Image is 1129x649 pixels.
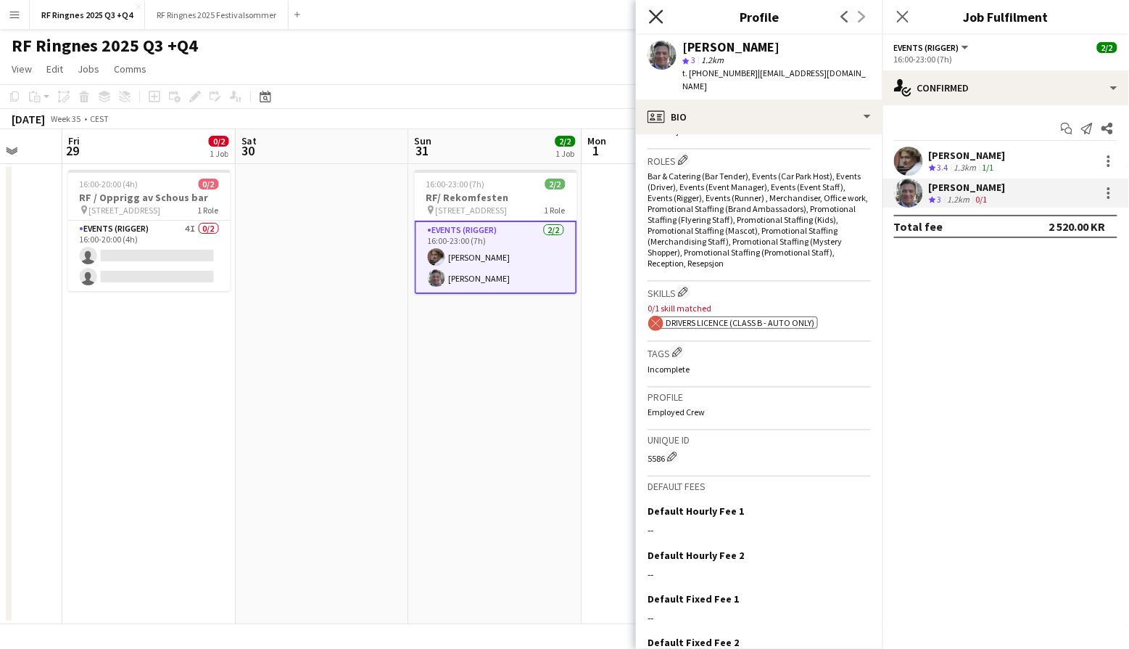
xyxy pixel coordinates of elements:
[648,449,871,464] div: 5586
[145,1,289,29] button: RF Ringnes 2025 Festivalsommer
[1097,42,1117,53] span: 2/2
[983,162,994,173] app-skills-label: 1/1
[239,142,257,159] span: 30
[66,142,80,159] span: 29
[648,345,871,360] h3: Tags
[415,170,577,294] app-job-card: 16:00-23:00 (7h)2/2RF/ Rekomfesten [STREET_ADDRESS]1 RoleEvents (Rigger)2/216:00-23:00 (7h)[PERSO...
[929,181,1006,194] div: [PERSON_NAME]
[6,60,38,78] a: View
[1049,219,1106,234] div: 2 520.00 KR
[894,54,1117,65] div: 16:00-23:00 (7h)
[199,179,219,189] span: 0/2
[648,505,744,518] h3: Default Hourly Fee 1
[682,41,779,54] div: [PERSON_NAME]
[12,112,45,126] div: [DATE]
[938,194,942,205] span: 3
[545,205,566,216] span: 1 Role
[636,99,882,134] div: Bio
[78,62,99,75] span: Jobs
[894,219,943,234] div: Total fee
[89,205,161,216] span: [STREET_ADDRESS]
[882,7,1129,26] h3: Job Fulfilment
[938,162,948,173] span: 3.4
[648,549,744,562] h3: Default Hourly Fee 2
[209,136,229,147] span: 0/2
[894,42,971,53] button: Events (Rigger)
[648,364,871,375] p: Incomplete
[30,1,145,29] button: RF Ringnes 2025 Q3 +Q4
[241,134,257,147] span: Sat
[68,134,80,147] span: Fri
[636,7,882,26] h3: Profile
[648,152,871,168] h3: Roles
[951,162,980,174] div: 1.3km
[545,179,566,189] span: 2/2
[648,433,871,446] h3: Unique ID
[648,523,871,536] div: --
[648,611,871,624] div: --
[415,221,577,294] app-card-role: Events (Rigger)2/216:00-23:00 (7h)[PERSON_NAME][PERSON_NAME]
[68,191,231,204] h3: RF / Opprigg av Schous bar
[666,317,814,328] span: Drivers Licence (Class B - AUTO ONLY)
[648,285,871,300] h3: Skills
[48,113,84,124] span: Week 35
[41,60,69,78] a: Edit
[426,179,485,189] span: 16:00-23:00 (7h)
[648,480,871,493] h3: Default fees
[114,62,146,75] span: Comms
[648,568,871,581] div: --
[648,303,871,314] p: 0/1 skill matched
[436,205,508,216] span: [STREET_ADDRESS]
[691,54,695,65] span: 3
[648,407,871,417] p: Employed Crew
[12,62,32,75] span: View
[648,592,739,605] h3: Default Fixed Fee 1
[588,134,607,147] span: Mon
[648,391,871,404] h3: Profile
[556,148,575,159] div: 1 Job
[72,60,105,78] a: Jobs
[648,636,739,649] h3: Default Fixed Fee 2
[80,179,138,189] span: 16:00-20:00 (4h)
[894,42,959,53] span: Events (Rigger)
[682,68,758,78] span: t. [PHONE_NUMBER]
[929,149,1006,162] div: [PERSON_NAME]
[415,191,577,204] h3: RF/ Rekomfesten
[555,136,576,147] span: 2/2
[415,134,432,147] span: Sun
[648,171,868,269] span: Bar & Catering (Bar Tender), Events (Car Park Host), Events (Driver), Events (Event Manager), Eve...
[90,113,109,124] div: CEST
[210,148,228,159] div: 1 Job
[698,54,727,65] span: 1.2km
[976,194,988,205] app-skills-label: 0/1
[68,221,231,291] app-card-role: Events (Rigger)4I0/216:00-20:00 (4h)
[12,35,198,57] h1: RF Ringnes 2025 Q3 +Q4
[586,142,607,159] span: 1
[46,62,63,75] span: Edit
[413,142,432,159] span: 31
[68,170,231,291] app-job-card: 16:00-20:00 (4h)0/2RF / Opprigg av Schous bar [STREET_ADDRESS]1 RoleEvents (Rigger)4I0/216:00-20:...
[108,60,152,78] a: Comms
[198,205,219,216] span: 1 Role
[682,68,866,91] span: | [EMAIL_ADDRESS][DOMAIN_NAME]
[945,194,973,206] div: 1.2km
[882,70,1129,105] div: Confirmed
